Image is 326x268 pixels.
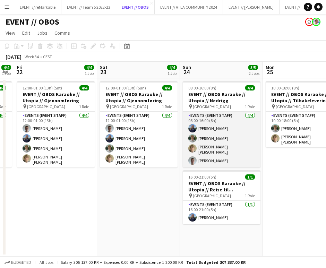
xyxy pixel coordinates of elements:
[183,180,260,193] h3: EVENT // OBOS Karaoke // Utopia // Reise til [GEOGRAPHIC_DATA]
[183,201,260,224] app-card-role: Events (Event Staff)1/116:00-21:00 (5h)[PERSON_NAME]
[167,65,177,70] span: 4/4
[22,30,30,36] span: Edit
[265,68,275,76] span: 25
[79,85,89,90] span: 4/4
[52,28,73,37] a: Comms
[245,193,255,198] span: 1 Role
[16,68,23,76] span: 22
[116,0,155,14] button: EVENT // OBOS
[23,85,62,90] span: 12:00-01:00 (13h) (Sat)
[168,71,177,76] div: 1 Job
[84,65,94,70] span: 4/4
[266,64,275,70] span: Mon
[183,64,191,70] span: Sun
[100,91,178,104] h3: EVENT // OBOS Karaoke // Utopia // Gjennomføring
[23,54,40,59] span: Week 34
[3,28,18,37] a: View
[249,71,259,76] div: 2 Jobs
[193,104,231,109] span: [GEOGRAPHIC_DATA]
[245,85,255,90] span: 4/4
[245,104,255,109] span: 1 Role
[100,64,108,70] span: Sat
[99,68,108,76] span: 23
[17,91,95,104] h3: EVENT // OBOS Karaoke // Utopia // Gjennomføring
[17,112,95,167] app-card-role: Events (Event Staff)4/412:00-01:00 (13h)[PERSON_NAME][PERSON_NAME][PERSON_NAME][PERSON_NAME] [PER...
[3,259,32,266] button: Budgeted
[100,81,178,167] app-job-card: 12:00-01:00 (13h) (Sun)4/4EVENT // OBOS Karaoke // Utopia // Gjennomføring [GEOGRAPHIC_DATA]1 Rol...
[17,81,95,167] app-job-card: 12:00-01:00 (13h) (Sat)4/4EVENT // OBOS Karaoke // Utopia // Gjennomføring [GEOGRAPHIC_DATA]1 Rol...
[6,30,15,36] span: View
[38,260,55,265] span: All jobs
[223,0,280,14] button: EVENT // [PERSON_NAME]
[79,104,89,109] span: 1 Role
[305,18,314,26] app-user-avatar: Johanne Holmedahl
[37,30,48,36] span: Jobs
[14,0,61,14] button: EVENT // reMarkable
[155,0,223,14] button: EVENT // ATEA COMMUNITY 2024
[61,260,246,265] div: Salary 306 137.00 KR + Expenses 0.00 KR + Subsistence 1 200.00 KR =
[188,174,216,180] span: 16:00-21:00 (5h)
[34,28,50,37] a: Jobs
[271,85,299,90] span: 10:00-18:00 (8h)
[110,104,148,109] span: [GEOGRAPHIC_DATA]
[43,54,52,59] div: CEST
[6,53,22,60] div: [DATE]
[186,260,246,265] span: Total Budgeted 307 337.00 KR
[100,112,178,167] app-card-role: Events (Event Staff)4/412:00-01:00 (13h)[PERSON_NAME][PERSON_NAME][PERSON_NAME][PERSON_NAME] [PER...
[1,65,11,70] span: 4/4
[162,104,172,109] span: 1 Role
[183,91,260,104] h3: EVENT // OBOS Karaoke // Utopia // Nedrigg
[162,85,172,90] span: 4/4
[17,64,23,70] span: Fri
[182,68,191,76] span: 24
[27,104,65,109] span: [GEOGRAPHIC_DATA]
[183,170,260,224] app-job-card: 16:00-21:00 (5h)1/1EVENT // OBOS Karaoke // Utopia // Reise til [GEOGRAPHIC_DATA] [GEOGRAPHIC_DAT...
[312,18,320,26] app-user-avatar: Vidar Windsland
[105,85,146,90] span: 12:00-01:00 (13h) (Sun)
[183,81,260,167] app-job-card: 08:00-16:00 (8h)4/4EVENT // OBOS Karaoke // Utopia // Nedrigg [GEOGRAPHIC_DATA]1 RoleEvents (Even...
[19,28,33,37] a: Edit
[193,193,231,198] span: [GEOGRAPHIC_DATA]
[54,30,70,36] span: Comms
[183,112,260,167] app-card-role: Events (Event Staff)4/408:00-16:00 (8h)[PERSON_NAME][PERSON_NAME][PERSON_NAME] [PERSON_NAME][PERS...
[2,71,11,76] div: 1 Job
[85,71,94,76] div: 1 Job
[188,85,216,90] span: 08:00-16:00 (8h)
[248,65,258,70] span: 5/5
[276,104,314,109] span: [GEOGRAPHIC_DATA]
[11,260,31,265] span: Budgeted
[61,0,116,14] button: EVENT // Team 5 2022-23
[245,174,255,180] span: 1/1
[6,17,59,27] h1: EVENT // OBOS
